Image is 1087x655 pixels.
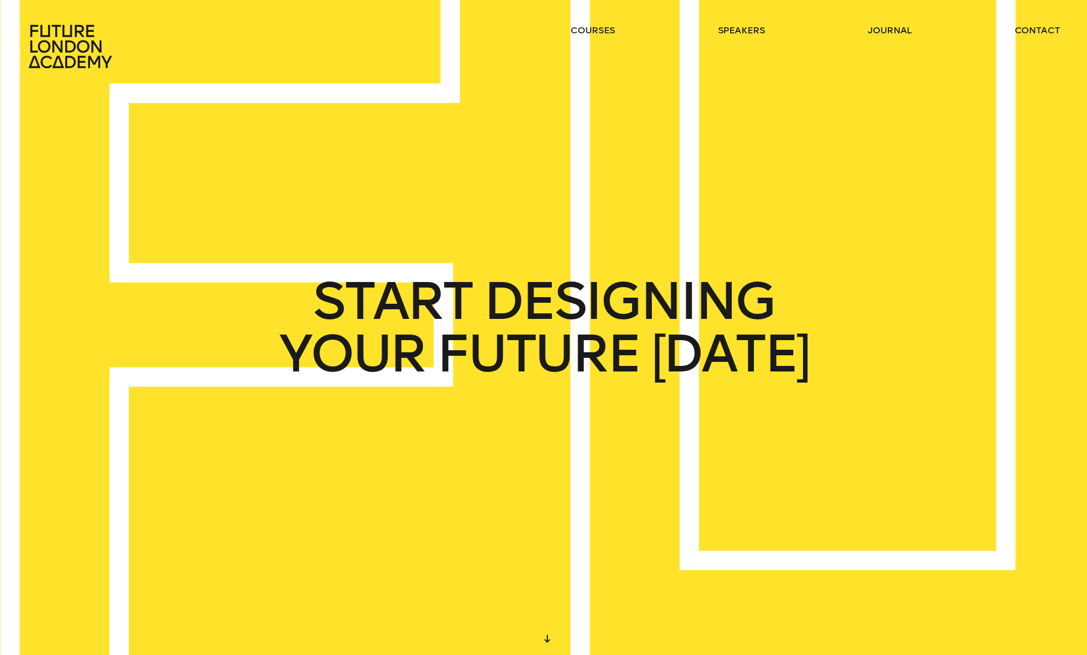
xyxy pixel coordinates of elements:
a: courses [571,24,615,36]
span: YOUR [278,327,424,380]
a: contact [1015,24,1060,36]
span: FUTURE [436,327,639,380]
span: [DATE] [651,327,809,380]
span: DESIGNING [483,275,774,327]
a: speakers [718,24,765,36]
span: START [312,275,471,327]
a: journal [868,24,912,36]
